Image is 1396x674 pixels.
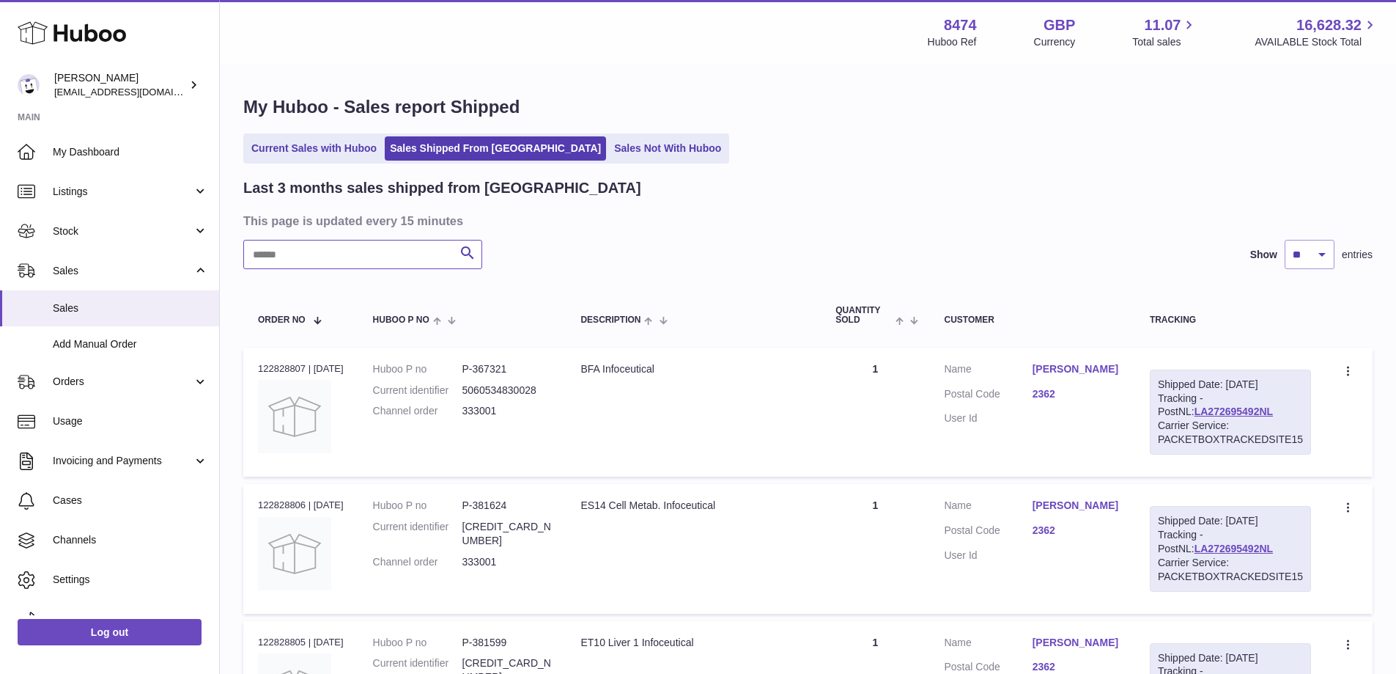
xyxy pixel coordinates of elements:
div: Tracking - PostNL: [1150,370,1311,455]
span: Listings [53,185,193,199]
div: Shipped Date: [DATE] [1158,514,1303,528]
td: 1 [821,484,929,613]
img: no-photo.jpg [258,517,331,590]
a: 11.07 Total sales [1132,15,1197,49]
div: ET10 Liver 1 Infoceutical [580,636,806,650]
dt: Name [944,499,1032,516]
a: Log out [18,619,202,645]
a: 2362 [1033,387,1120,401]
span: Quantity Sold [835,306,892,325]
h2: Last 3 months sales shipped from [GEOGRAPHIC_DATA] [243,178,641,198]
a: 2362 [1033,524,1120,538]
div: Currency [1034,35,1076,49]
span: AVAILABLE Stock Total [1255,35,1378,49]
dt: Huboo P no [373,499,462,513]
span: Sales [53,264,193,278]
span: Order No [258,315,306,325]
img: no-photo.jpg [258,380,331,453]
span: Description [580,315,640,325]
span: Add Manual Order [53,337,208,351]
dt: Huboo P no [373,636,462,650]
div: 122828806 | [DATE] [258,499,344,512]
span: 16,628.32 [1296,15,1362,35]
span: Cases [53,494,208,508]
dd: P-381624 [462,499,552,513]
dt: User Id [944,411,1032,425]
a: 2362 [1033,660,1120,674]
dt: Channel order [373,404,462,418]
label: Show [1250,248,1277,262]
div: BFA Infoceutical [580,362,806,376]
span: Total sales [1132,35,1197,49]
span: My Dashboard [53,145,208,159]
dt: Name [944,636,1032,653]
dt: Current identifier [373,520,462,548]
span: Invoicing and Payments [53,454,193,468]
h3: This page is updated every 15 minutes [243,213,1369,229]
div: 122828805 | [DATE] [258,636,344,649]
dd: 5060534830028 [462,384,552,398]
div: Tracking - PostNL: [1150,506,1311,591]
span: Channels [53,533,208,547]
a: LA272695492NL [1194,406,1273,417]
span: 11.07 [1144,15,1181,35]
img: orders@neshealth.com [18,74,40,96]
span: [EMAIL_ADDRESS][DOMAIN_NAME] [54,86,215,98]
dd: P-381599 [462,636,552,650]
span: Stock [53,224,193,238]
dd: 333001 [462,555,552,569]
dt: Channel order [373,555,462,569]
dt: Name [944,362,1032,380]
div: Customer [944,315,1120,325]
a: [PERSON_NAME] [1033,636,1120,650]
span: Returns [53,612,208,626]
a: 16,628.32 AVAILABLE Stock Total [1255,15,1378,49]
td: 1 [821,348,929,477]
div: [PERSON_NAME] [54,71,186,99]
strong: 8474 [944,15,977,35]
strong: GBP [1044,15,1075,35]
div: Carrier Service: PACKETBOXTRACKEDSITE15 [1158,556,1303,584]
dd: 333001 [462,404,552,418]
div: Huboo Ref [928,35,977,49]
div: 122828807 | [DATE] [258,362,344,376]
a: Current Sales with Huboo [246,136,382,161]
a: Sales Shipped From [GEOGRAPHIC_DATA] [385,136,606,161]
a: [PERSON_NAME] [1033,362,1120,376]
span: entries [1342,248,1373,262]
div: Tracking [1150,315,1311,325]
div: Shipped Date: [DATE] [1158,651,1303,665]
div: ES14 Cell Metab. Infoceutical [580,499,806,513]
a: LA272695492NL [1194,543,1273,554]
span: Usage [53,414,208,428]
dd: [CREDIT_CARD_NUMBER] [462,520,552,548]
dt: User Id [944,549,1032,563]
div: Shipped Date: [DATE] [1158,378,1303,392]
dt: Postal Code [944,524,1032,541]
h1: My Huboo - Sales report Shipped [243,95,1373,119]
dt: Postal Code [944,387,1032,405]
dt: Huboo P no [373,362,462,376]
a: [PERSON_NAME] [1033,499,1120,513]
a: Sales Not With Huboo [609,136,726,161]
dd: P-367321 [462,362,552,376]
span: Orders [53,375,193,389]
span: Settings [53,573,208,587]
dt: Current identifier [373,384,462,398]
span: Huboo P no [373,315,429,325]
span: Sales [53,301,208,315]
div: Carrier Service: PACKETBOXTRACKEDSITE15 [1158,419,1303,447]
